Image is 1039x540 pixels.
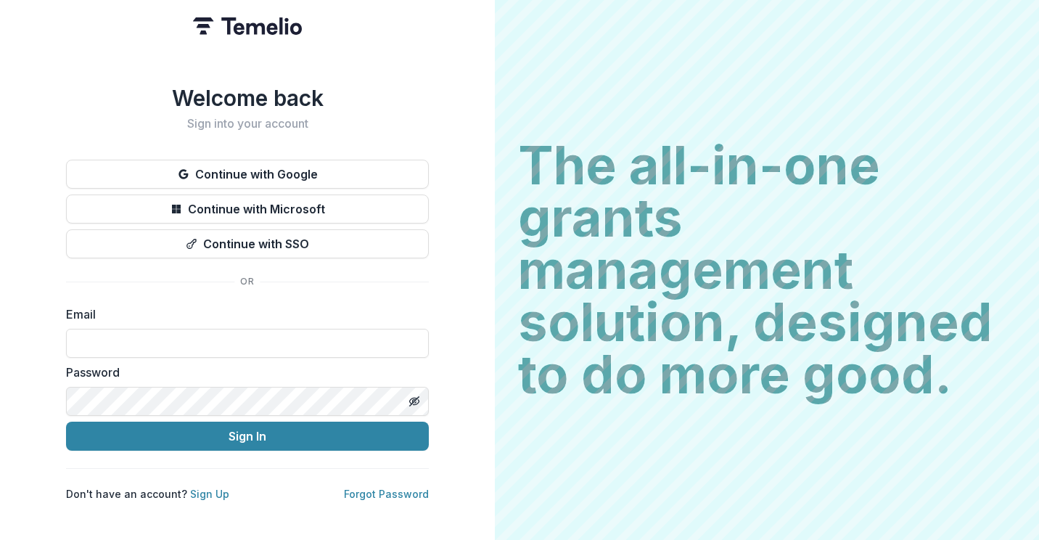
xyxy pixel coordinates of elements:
a: Forgot Password [344,488,429,500]
button: Continue with Google [66,160,429,189]
a: Sign Up [190,488,229,500]
button: Continue with Microsoft [66,195,429,224]
button: Toggle password visibility [403,390,426,413]
h1: Welcome back [66,85,429,111]
label: Password [66,364,420,381]
button: Continue with SSO [66,229,429,258]
img: Temelio [193,17,302,35]
h2: Sign into your account [66,117,429,131]
button: Sign In [66,422,429,451]
label: Email [66,306,420,323]
p: Don't have an account? [66,486,229,502]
